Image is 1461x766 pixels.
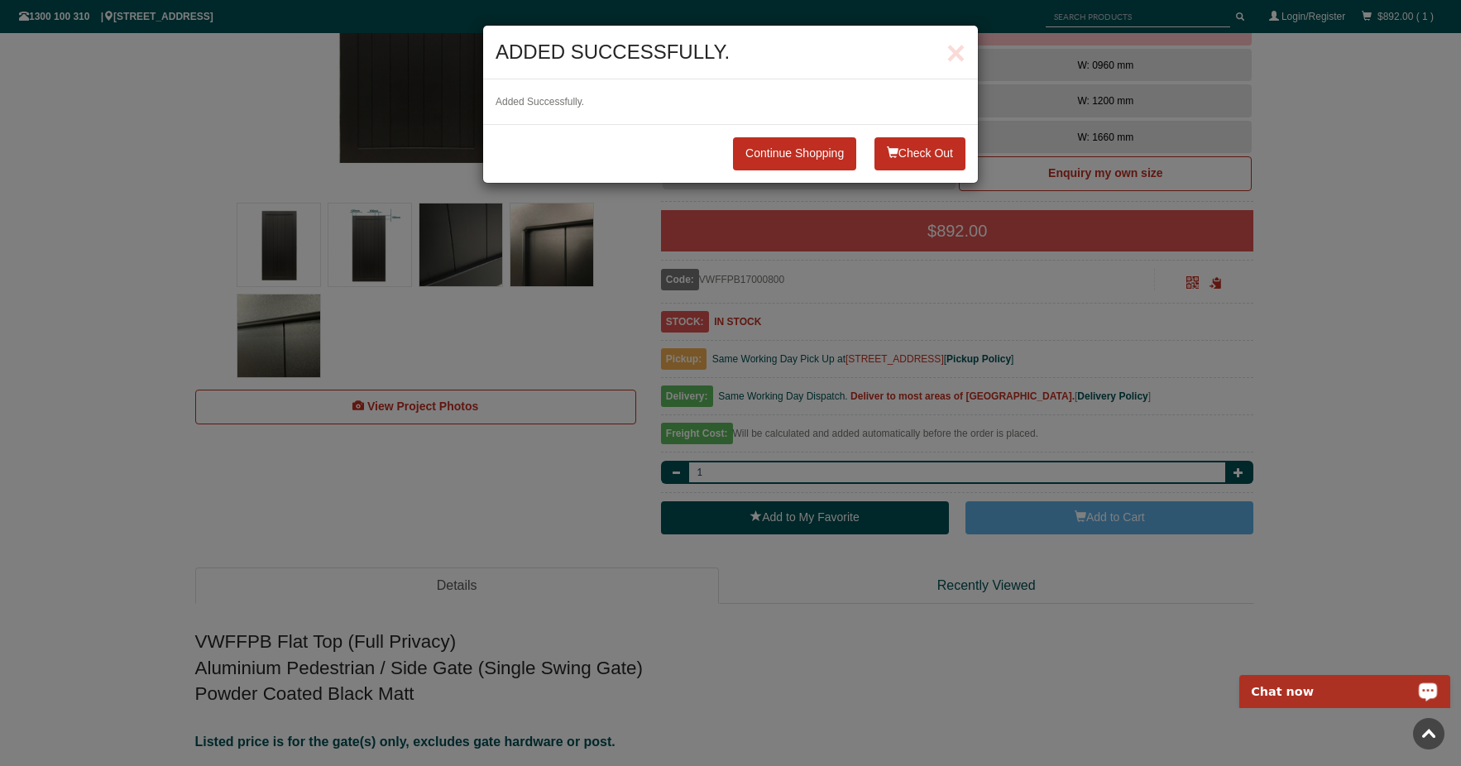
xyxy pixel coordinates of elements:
button: Check Out [874,137,965,170]
span: × [946,35,965,71]
a: Close [733,137,856,170]
button: Close [946,36,965,69]
iframe: LiveChat chat widget [1229,656,1461,708]
div: Added Successfully. [483,79,978,124]
h4: Added successfully. [496,38,965,66]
